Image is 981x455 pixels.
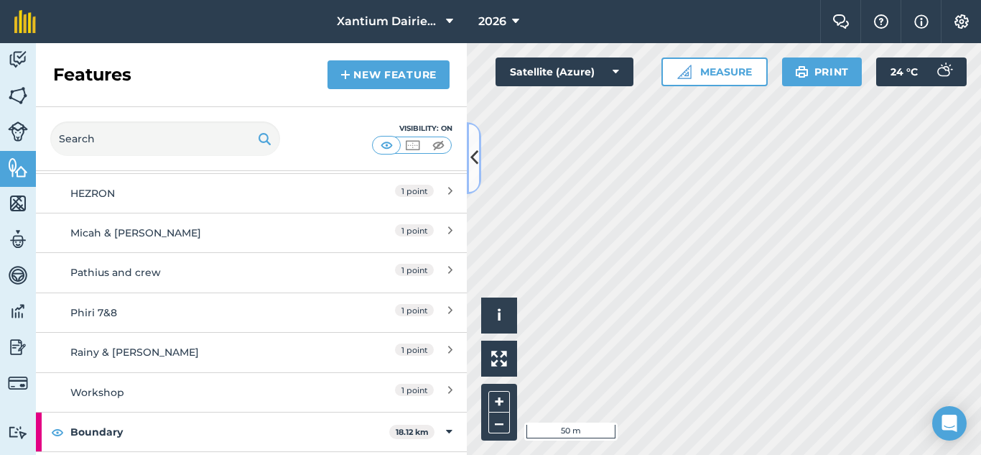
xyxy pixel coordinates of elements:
img: svg+xml;base64,PHN2ZyB4bWxucz0iaHR0cDovL3d3dy53My5vcmcvMjAwMC9zdmciIHdpZHRoPSIxOSIgaGVpZ2h0PSIyNC... [258,130,271,147]
img: svg+xml;base64,PHN2ZyB4bWxucz0iaHR0cDovL3d3dy53My5vcmcvMjAwMC9zdmciIHdpZHRoPSIxNyIgaGVpZ2h0PSIxNy... [914,13,929,30]
div: Visibility: On [372,123,452,134]
span: 1 point [395,304,434,316]
img: fieldmargin Logo [14,10,36,33]
span: 24 ° C [891,58,918,86]
a: Phiri 7&81 point [36,293,467,332]
img: svg+xml;base64,PD94bWwgdmVyc2lvbj0iMS4wIiBlbmNvZGluZz0idXRmLTgiPz4KPCEtLSBHZW5lcmF0b3I6IEFkb2JlIE... [8,373,28,393]
a: Rainy & [PERSON_NAME]1 point [36,332,467,372]
div: Rainy & [PERSON_NAME] [70,344,325,360]
img: A cog icon [953,14,970,29]
a: Pathius and crew1 point [36,252,467,292]
a: New feature [327,60,450,89]
img: svg+xml;base64,PD94bWwgdmVyc2lvbj0iMS4wIiBlbmNvZGluZz0idXRmLTgiPz4KPCEtLSBHZW5lcmF0b3I6IEFkb2JlIE... [8,426,28,439]
img: A question mark icon [873,14,890,29]
img: svg+xml;base64,PD94bWwgdmVyc2lvbj0iMS4wIiBlbmNvZGluZz0idXRmLTgiPz4KPCEtLSBHZW5lcmF0b3I6IEFkb2JlIE... [8,300,28,322]
img: svg+xml;base64,PHN2ZyB4bWxucz0iaHR0cDovL3d3dy53My5vcmcvMjAwMC9zdmciIHdpZHRoPSIxNCIgaGVpZ2h0PSIyNC... [340,66,350,83]
button: Measure [661,58,768,86]
span: i [497,306,501,324]
span: 1 point [395,264,434,276]
strong: 18.12 km [396,427,429,437]
a: Micah & [PERSON_NAME]1 point [36,213,467,252]
img: svg+xml;base64,PHN2ZyB4bWxucz0iaHR0cDovL3d3dy53My5vcmcvMjAwMC9zdmciIHdpZHRoPSI1NiIgaGVpZ2h0PSI2MC... [8,85,28,106]
div: Micah & [PERSON_NAME] [70,225,325,241]
img: svg+xml;base64,PD94bWwgdmVyc2lvbj0iMS4wIiBlbmNvZGluZz0idXRmLTgiPz4KPCEtLSBHZW5lcmF0b3I6IEFkb2JlIE... [929,58,958,86]
strong: Boundary [70,413,389,451]
img: svg+xml;base64,PHN2ZyB4bWxucz0iaHR0cDovL3d3dy53My5vcmcvMjAwMC9zdmciIHdpZHRoPSIxOSIgaGVpZ2h0PSIyNC... [795,63,809,81]
div: Boundary18.12 km [36,413,467,451]
span: 1 point [395,224,434,236]
input: Search [50,121,280,156]
img: svg+xml;base64,PD94bWwgdmVyc2lvbj0iMS4wIiBlbmNvZGluZz0idXRmLTgiPz4KPCEtLSBHZW5lcmF0b3I6IEFkb2JlIE... [8,336,28,358]
button: – [488,413,510,433]
button: Print [782,58,863,86]
span: 1 point [395,384,434,396]
img: svg+xml;base64,PD94bWwgdmVyc2lvbj0iMS4wIiBlbmNvZGluZz0idXRmLTgiPz4KPCEtLSBHZW5lcmF0b3I6IEFkb2JlIE... [8,121,28,142]
div: Open Intercom Messenger [932,406,967,441]
img: svg+xml;base64,PHN2ZyB4bWxucz0iaHR0cDovL3d3dy53My5vcmcvMjAwMC9zdmciIHdpZHRoPSI1NiIgaGVpZ2h0PSI2MC... [8,157,28,178]
a: Workshop1 point [36,372,467,412]
img: svg+xml;base64,PHN2ZyB4bWxucz0iaHR0cDovL3d3dy53My5vcmcvMjAwMC9zdmciIHdpZHRoPSI1MCIgaGVpZ2h0PSI0MC... [404,138,422,152]
a: HEZRON1 point [36,173,467,213]
img: svg+xml;base64,PHN2ZyB4bWxucz0iaHR0cDovL3d3dy53My5vcmcvMjAwMC9zdmciIHdpZHRoPSIxOCIgaGVpZ2h0PSIyNC... [51,423,64,441]
img: svg+xml;base64,PD94bWwgdmVyc2lvbj0iMS4wIiBlbmNvZGluZz0idXRmLTgiPz4KPCEtLSBHZW5lcmF0b3I6IEFkb2JlIE... [8,49,28,70]
img: svg+xml;base64,PHN2ZyB4bWxucz0iaHR0cDovL3d3dy53My5vcmcvMjAwMC9zdmciIHdpZHRoPSI1MCIgaGVpZ2h0PSI0MC... [429,138,447,152]
div: Phiri 7&8 [70,305,325,321]
button: 24 °C [876,58,967,86]
h2: Features [53,63,131,86]
img: Four arrows, one pointing top left, one top right, one bottom right and the last bottom left [491,351,507,367]
span: 1 point [395,344,434,356]
span: 2026 [478,13,506,30]
img: svg+xml;base64,PHN2ZyB4bWxucz0iaHR0cDovL3d3dy53My5vcmcvMjAwMC9zdmciIHdpZHRoPSI1MCIgaGVpZ2h0PSI0MC... [378,138,396,152]
div: HEZRON [70,185,325,201]
span: Xantium Dairies [GEOGRAPHIC_DATA] [337,13,440,30]
img: Two speech bubbles overlapping with the left bubble in the forefront [832,14,850,29]
img: svg+xml;base64,PD94bWwgdmVyc2lvbj0iMS4wIiBlbmNvZGluZz0idXRmLTgiPz4KPCEtLSBHZW5lcmF0b3I6IEFkb2JlIE... [8,265,28,286]
span: 1 point [395,185,434,197]
button: Satellite (Azure) [496,58,633,86]
div: Workshop [70,385,325,400]
div: Pathius and crew [70,265,325,280]
button: + [488,391,510,413]
button: i [481,298,517,334]
img: svg+xml;base64,PD94bWwgdmVyc2lvbj0iMS4wIiBlbmNvZGluZz0idXRmLTgiPz4KPCEtLSBHZW5lcmF0b3I6IEFkb2JlIE... [8,229,28,250]
img: Ruler icon [677,65,692,79]
img: svg+xml;base64,PHN2ZyB4bWxucz0iaHR0cDovL3d3dy53My5vcmcvMjAwMC9zdmciIHdpZHRoPSI1NiIgaGVpZ2h0PSI2MC... [8,193,28,214]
